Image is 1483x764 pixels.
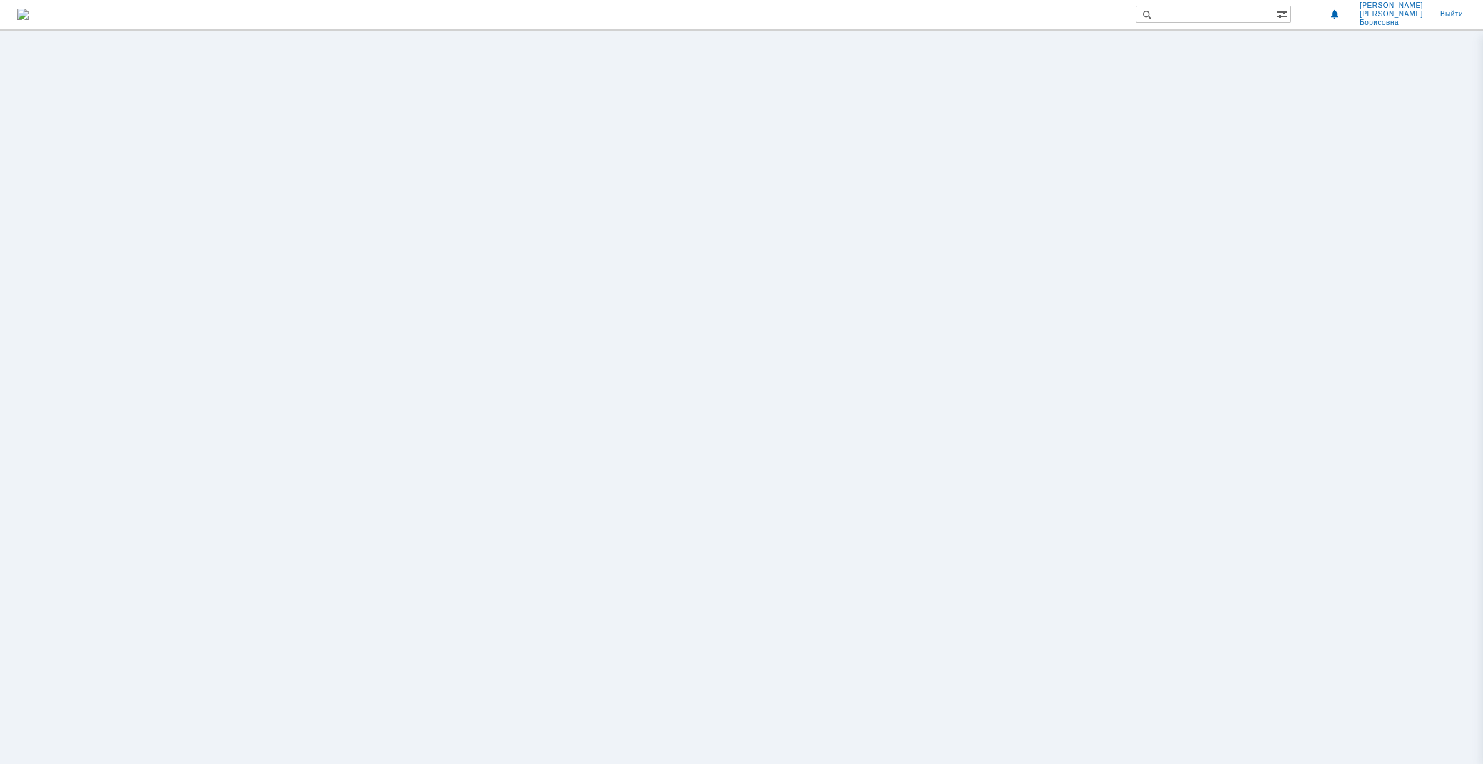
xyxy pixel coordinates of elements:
span: [PERSON_NAME] [1360,10,1423,19]
span: Расширенный поиск [1276,6,1290,20]
span: Борисовна [1360,19,1423,27]
a: Перейти на домашнюю страницу [17,9,29,20]
img: logo [17,9,29,20]
span: [PERSON_NAME] [1360,1,1423,10]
